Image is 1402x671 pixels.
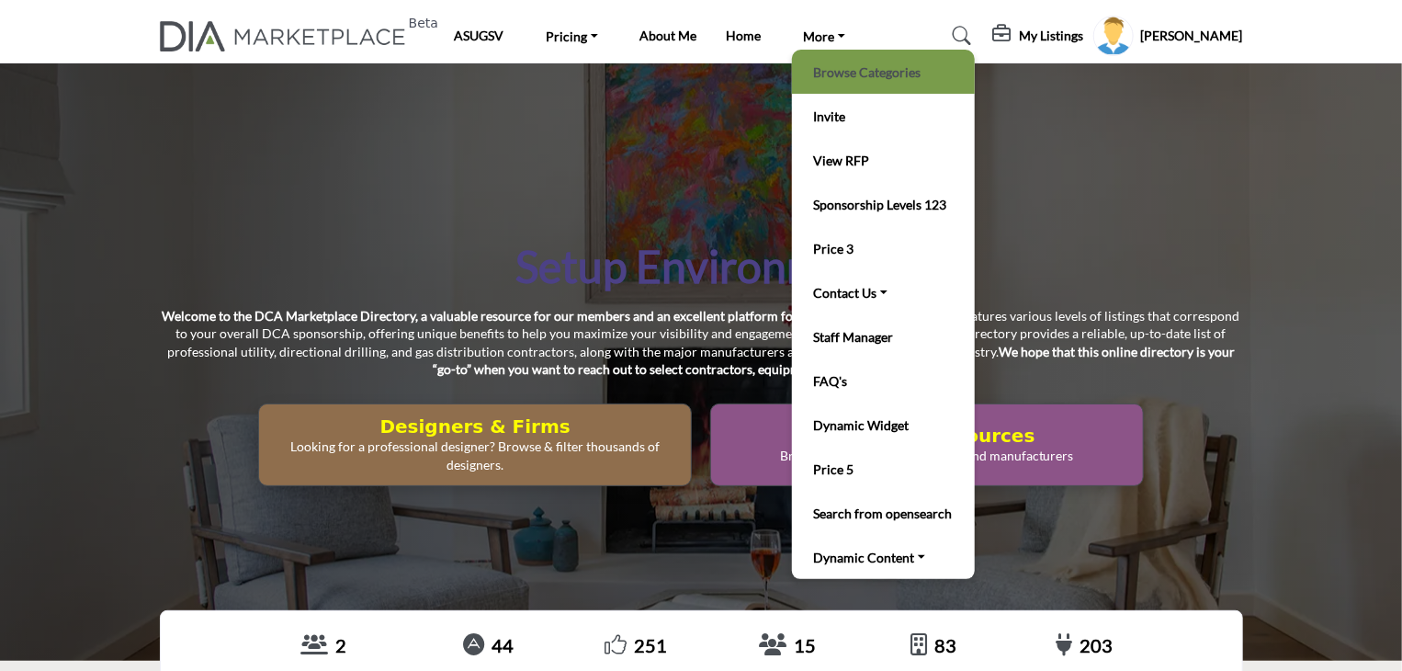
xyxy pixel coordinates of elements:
a: 203 [1080,634,1113,656]
button: Product & Resources Browse and search for suppliers and manufacturers [710,404,1144,486]
h6: Beta [409,16,438,31]
a: Staff Manager [801,324,966,349]
a: 83 [934,634,956,656]
a: Beta [160,21,416,51]
a: Sponsorship Levels 123 [801,191,966,217]
i: Go to Liked [605,633,627,655]
h1: Setup Environment [515,238,887,295]
img: Site Logo [160,21,416,51]
a: Dynamic Content [801,544,966,570]
a: 2 [336,634,347,656]
button: Designers & Firms Looking for a professional designer? Browse & filter thousands of designers. [258,404,692,486]
a: Invite [801,103,966,129]
button: Show hide supplier dropdown [1093,16,1134,56]
a: Pricing [533,23,611,49]
a: Dynamic Widget [801,412,966,438]
a: 44 [492,634,514,656]
a: Home [727,28,762,43]
a: ASUGSV [454,28,503,43]
h2: Designers & Firms [265,415,685,438]
a: FAQ's [801,368,966,393]
a: Price 5 [801,456,966,482]
a: View Recommenders [301,633,329,658]
div: My Listings [993,25,1084,47]
a: View RFP [801,147,966,173]
a: Search from opensearch [801,500,966,526]
a: 15 [794,634,816,656]
a: Contact Us [801,279,966,305]
p: Looking for a professional designer? Browse & filter thousands of designers. [265,438,685,473]
a: Search [934,21,983,51]
p: Browse and search for suppliers and manufacturers [717,447,1137,465]
a: Price 3 [801,235,966,261]
strong: Welcome to the DCA Marketplace Directory, a valuable resource for our members and an excellent pl... [163,308,879,324]
a: About Me [640,28,697,43]
h5: [PERSON_NAME] [1141,27,1243,45]
a: 251 [634,634,667,656]
h2: Product & Resources [717,425,1137,447]
p: Our directory features various levels of listings that correspond to your overall DCA sponsorship... [160,307,1243,379]
a: More [791,23,859,49]
h5: My Listings [1020,28,1084,44]
a: Browse Categories [801,59,966,85]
